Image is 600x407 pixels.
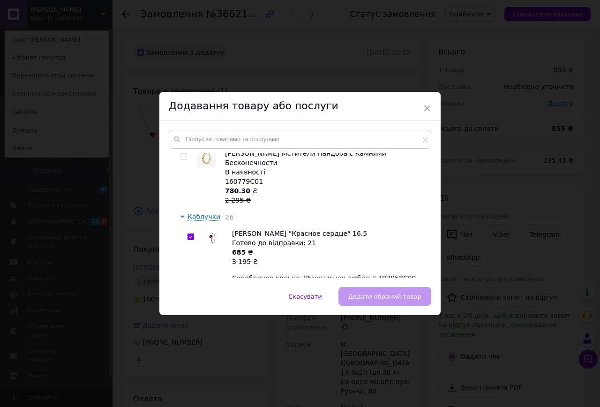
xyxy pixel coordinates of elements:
div: ₴ [225,186,426,205]
span: [PERSON_NAME] "Красное сердце" 16.5 [232,230,367,237]
div: Готово до відправки: 21 [232,238,426,248]
div: Додавання товару або послуги [159,92,441,121]
div: В наявності [225,167,426,177]
b: 780.30 [225,187,250,195]
span: × [423,100,431,116]
img: Кольцо Пандора "Красное сердце" 16.5 [204,231,223,246]
span: Каблучки [187,213,220,220]
button: Скасувати [278,287,331,306]
span: Серебряное кольцо "Рукописная любовь" 193058C00 16.5 [232,274,416,291]
span: 160779C01 [225,178,263,185]
img: Кольцо Марвел Мстители Пандора с Камнями Бесконечности [197,149,216,167]
input: Пошук за товарами та послугами [169,130,431,149]
span: 3 195 ₴ [232,258,258,265]
b: 685 [232,249,246,256]
div: ₴ [232,248,426,266]
span: Скасувати [288,293,322,300]
span: 26 [220,213,233,221]
span: 2 295 ₴ [225,196,251,204]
